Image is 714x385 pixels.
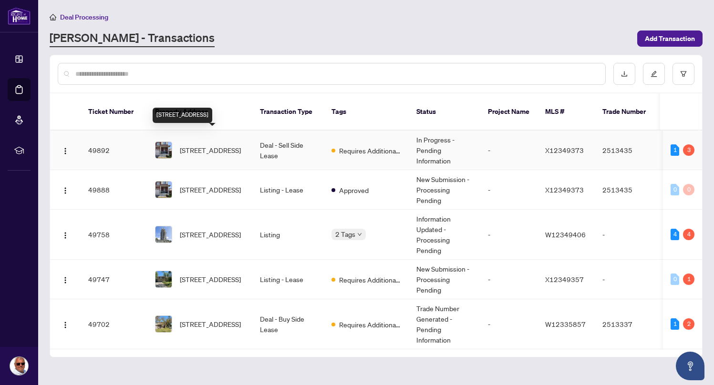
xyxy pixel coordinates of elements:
th: Tags [324,93,409,131]
span: [STREET_ADDRESS] [180,229,241,240]
span: Requires Additional Docs [339,145,401,156]
div: 0 [671,184,679,195]
button: Logo [58,272,73,287]
div: [STREET_ADDRESS] [153,108,212,123]
td: Listing [252,210,324,260]
td: 2513435 [595,170,662,210]
div: 1 [671,144,679,156]
button: Logo [58,227,73,242]
img: thumbnail-img [155,316,172,332]
td: New Submission - Processing Pending [409,260,480,299]
td: 2513435 [595,131,662,170]
td: - [480,170,538,210]
div: 2 [683,318,694,330]
span: 2 Tags [335,229,355,240]
td: In Progress - Pending Information [409,131,480,170]
button: filter [673,63,694,85]
img: Logo [62,321,69,329]
td: 49758 [81,210,147,260]
span: X12349357 [545,275,584,284]
span: [STREET_ADDRESS] [180,145,241,155]
td: - [595,210,662,260]
td: - [480,131,538,170]
span: download [621,71,628,77]
div: 4 [683,229,694,240]
span: [STREET_ADDRESS] [180,274,241,284]
span: home [50,14,56,20]
div: 3 [683,144,694,156]
button: edit [643,63,665,85]
td: New Submission - Processing Pending [409,170,480,210]
button: download [613,63,635,85]
button: Add Transaction [637,30,703,47]
span: Deal Processing [60,13,108,21]
img: thumbnail-img [155,142,172,158]
td: - [480,210,538,260]
td: 2513337 [595,299,662,349]
span: X12349373 [545,185,584,194]
img: Logo [62,276,69,284]
td: Trade Number Generated - Pending Information [409,299,480,349]
td: Deal - Sell Side Lease [252,131,324,170]
button: Logo [58,182,73,197]
td: Information Updated - Processing Pending [409,210,480,260]
td: Listing - Lease [252,260,324,299]
a: [PERSON_NAME] - Transactions [50,30,215,47]
span: filter [680,71,687,77]
button: Logo [58,142,73,158]
img: Logo [62,187,69,194]
td: 49892 [81,131,147,170]
div: 4 [671,229,679,240]
th: Status [409,93,480,131]
img: Logo [62,232,69,239]
img: thumbnail-img [155,182,172,198]
button: Open asap [676,352,704,380]
button: Logo [58,316,73,332]
img: Profile Icon [10,357,28,375]
span: edit [651,71,657,77]
th: Project Name [480,93,538,131]
img: thumbnail-img [155,226,172,243]
span: W12335857 [545,320,586,328]
td: 49747 [81,260,147,299]
div: 0 [683,184,694,195]
th: Property Address [147,93,252,131]
img: thumbnail-img [155,271,172,287]
td: 49888 [81,170,147,210]
th: MLS # [538,93,595,131]
img: Logo [62,147,69,155]
td: - [480,260,538,299]
td: Deal - Buy Side Lease [252,299,324,349]
td: 49702 [81,299,147,349]
td: Listing - Lease [252,170,324,210]
div: 0 [671,274,679,285]
th: Transaction Type [252,93,324,131]
span: Add Transaction [645,31,695,46]
td: - [595,260,662,299]
span: Approved [339,185,369,195]
span: Requires Additional Docs [339,319,401,330]
div: 1 [671,318,679,330]
img: logo [8,7,31,25]
span: Requires Additional Docs [339,274,401,285]
span: W12349406 [545,230,586,239]
th: Trade Number [595,93,662,131]
span: [STREET_ADDRESS] [180,184,241,195]
th: Ticket Number [81,93,147,131]
td: - [480,299,538,349]
span: [STREET_ADDRESS] [180,319,241,329]
span: down [357,232,362,237]
div: 1 [683,274,694,285]
span: X12349373 [545,146,584,154]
